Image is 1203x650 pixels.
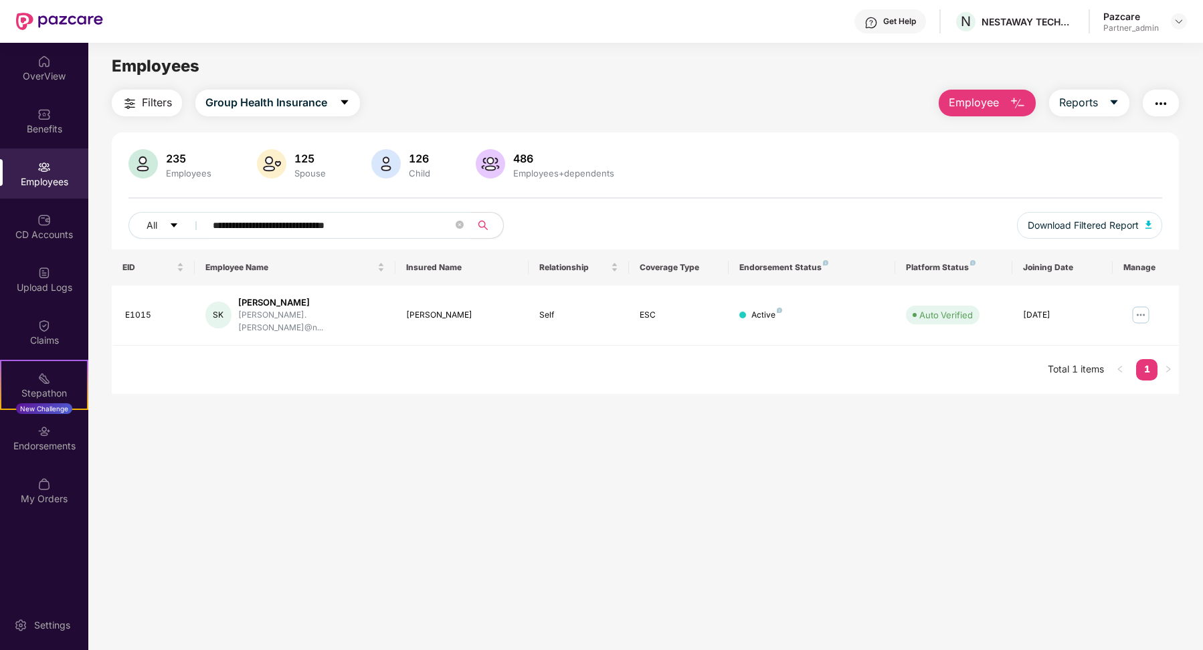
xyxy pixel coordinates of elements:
img: svg+xml;base64,PHN2ZyB4bWxucz0iaHR0cDovL3d3dy53My5vcmcvMjAwMC9zdmciIHhtbG5zOnhsaW5rPSJodHRwOi8vd3... [1145,221,1152,229]
span: All [147,218,157,233]
button: Allcaret-down [128,212,210,239]
img: svg+xml;base64,PHN2ZyB4bWxucz0iaHR0cDovL3d3dy53My5vcmcvMjAwMC9zdmciIHdpZHRoPSI4IiBoZWlnaHQ9IjgiIH... [823,260,828,265]
span: Group Health Insurance [205,94,327,111]
div: Spouse [292,168,329,179]
li: Total 1 items [1048,359,1104,381]
img: svg+xml;base64,PHN2ZyBpZD0iRW5kb3JzZW1lbnRzIiB4bWxucz0iaHR0cDovL3d3dy53My5vcmcvMjAwMC9zdmciIHdpZH... [37,425,51,438]
div: Stepathon [1,387,87,400]
img: New Pazcare Logo [16,13,103,30]
span: Employee Name [205,262,374,273]
th: Coverage Type [629,249,729,286]
span: N [961,13,971,29]
span: Relationship [539,262,608,273]
div: 126 [406,152,433,165]
div: ESC [640,309,719,322]
div: Auto Verified [919,308,973,322]
span: search [470,220,496,231]
img: svg+xml;base64,PHN2ZyB4bWxucz0iaHR0cDovL3d3dy53My5vcmcvMjAwMC9zdmciIHhtbG5zOnhsaW5rPSJodHRwOi8vd3... [371,149,401,179]
div: E1015 [125,309,185,322]
th: Employee Name [195,249,395,286]
div: Endorsement Status [739,262,885,273]
button: Download Filtered Report [1017,212,1163,239]
div: 125 [292,152,329,165]
img: svg+xml;base64,PHN2ZyB4bWxucz0iaHR0cDovL3d3dy53My5vcmcvMjAwMC9zdmciIHdpZHRoPSI4IiBoZWlnaHQ9IjgiIH... [777,308,782,313]
th: Insured Name [395,249,529,286]
th: Relationship [529,249,629,286]
div: Self [539,309,618,322]
img: svg+xml;base64,PHN2ZyBpZD0iRW1wbG95ZWVzIiB4bWxucz0iaHR0cDovL3d3dy53My5vcmcvMjAwMC9zdmciIHdpZHRoPS... [37,160,51,174]
button: right [1158,359,1179,381]
span: Employees [112,56,199,76]
div: Active [751,309,782,322]
div: Settings [30,619,74,632]
button: Filters [112,90,182,116]
div: SK [205,302,231,328]
img: svg+xml;base64,PHN2ZyBpZD0iSGVscC0zMngzMiIgeG1sbnM9Imh0dHA6Ly93d3cudzMub3JnLzIwMDAvc3ZnIiB3aWR0aD... [864,16,878,29]
span: caret-down [339,97,350,109]
th: Manage [1113,249,1180,286]
img: svg+xml;base64,PHN2ZyBpZD0iQmVuZWZpdHMiIHhtbG5zPSJodHRwOi8vd3d3LnczLm9yZy8yMDAwL3N2ZyIgd2lkdGg9Ij... [37,108,51,121]
img: svg+xml;base64,PHN2ZyBpZD0iVXBsb2FkX0xvZ3MiIGRhdGEtbmFtZT0iVXBsb2FkIExvZ3MiIHhtbG5zPSJodHRwOi8vd3... [37,266,51,280]
button: left [1109,359,1131,381]
span: Download Filtered Report [1028,218,1139,233]
div: Employees [163,168,214,179]
span: Reports [1059,94,1098,111]
img: svg+xml;base64,PHN2ZyB4bWxucz0iaHR0cDovL3d3dy53My5vcmcvMjAwMC9zdmciIHhtbG5zOnhsaW5rPSJodHRwOi8vd3... [1010,96,1026,112]
li: Next Page [1158,359,1179,381]
img: svg+xml;base64,PHN2ZyB4bWxucz0iaHR0cDovL3d3dy53My5vcmcvMjAwMC9zdmciIHhtbG5zOnhsaW5rPSJodHRwOi8vd3... [257,149,286,179]
div: 235 [163,152,214,165]
span: caret-down [1109,97,1119,109]
img: manageButton [1130,304,1151,326]
div: [PERSON_NAME] [238,296,385,309]
img: svg+xml;base64,PHN2ZyBpZD0iTXlfT3JkZXJzIiBkYXRhLW5hbWU9Ik15IE9yZGVycyIgeG1sbnM9Imh0dHA6Ly93d3cudz... [37,477,51,491]
div: [DATE] [1023,309,1102,322]
span: close-circle [456,221,464,229]
img: svg+xml;base64,PHN2ZyB4bWxucz0iaHR0cDovL3d3dy53My5vcmcvMjAwMC9zdmciIHhtbG5zOnhsaW5rPSJodHRwOi8vd3... [476,149,505,179]
button: Group Health Insurancecaret-down [195,90,360,116]
div: Get Help [883,16,916,27]
li: 1 [1136,359,1158,381]
img: svg+xml;base64,PHN2ZyBpZD0iQ2xhaW0iIHhtbG5zPSJodHRwOi8vd3d3LnczLm9yZy8yMDAwL3N2ZyIgd2lkdGg9IjIwIi... [37,319,51,332]
th: EID [112,249,195,286]
div: Pazcare [1103,10,1159,23]
div: Employees+dependents [511,168,617,179]
div: Partner_admin [1103,23,1159,33]
span: right [1164,365,1172,373]
span: Employee [949,94,999,111]
img: svg+xml;base64,PHN2ZyB4bWxucz0iaHR0cDovL3d3dy53My5vcmcvMjAwMC9zdmciIHhtbG5zOnhsaW5rPSJodHRwOi8vd3... [128,149,158,179]
span: Filters [142,94,172,111]
th: Joining Date [1012,249,1113,286]
img: svg+xml;base64,PHN2ZyB4bWxucz0iaHR0cDovL3d3dy53My5vcmcvMjAwMC9zdmciIHdpZHRoPSIyMSIgaGVpZ2h0PSIyMC... [37,372,51,385]
img: svg+xml;base64,PHN2ZyBpZD0iU2V0dGluZy0yMHgyMCIgeG1sbnM9Imh0dHA6Ly93d3cudzMub3JnLzIwMDAvc3ZnIiB3aW... [14,619,27,632]
div: 486 [511,152,617,165]
button: Employee [939,90,1036,116]
div: Child [406,168,433,179]
button: Reportscaret-down [1049,90,1129,116]
img: svg+xml;base64,PHN2ZyB4bWxucz0iaHR0cDovL3d3dy53My5vcmcvMjAwMC9zdmciIHdpZHRoPSI4IiBoZWlnaHQ9IjgiIH... [970,260,976,265]
span: caret-down [169,221,179,231]
div: [PERSON_NAME] [406,309,518,322]
img: svg+xml;base64,PHN2ZyBpZD0iSG9tZSIgeG1sbnM9Imh0dHA6Ly93d3cudzMub3JnLzIwMDAvc3ZnIiB3aWR0aD0iMjAiIG... [37,55,51,68]
div: Platform Status [906,262,1002,273]
div: New Challenge [16,403,72,414]
div: NESTAWAY TECHNOLOGIES PRIVATE LIMITED [982,15,1075,28]
button: search [470,212,504,239]
img: svg+xml;base64,PHN2ZyB4bWxucz0iaHR0cDovL3d3dy53My5vcmcvMjAwMC9zdmciIHdpZHRoPSIyNCIgaGVpZ2h0PSIyNC... [122,96,138,112]
img: svg+xml;base64,PHN2ZyBpZD0iQ0RfQWNjb3VudHMiIGRhdGEtbmFtZT0iQ0QgQWNjb3VudHMiIHhtbG5zPSJodHRwOi8vd3... [37,213,51,227]
img: svg+xml;base64,PHN2ZyB4bWxucz0iaHR0cDovL3d3dy53My5vcmcvMjAwMC9zdmciIHdpZHRoPSIyNCIgaGVpZ2h0PSIyNC... [1153,96,1169,112]
img: svg+xml;base64,PHN2ZyBpZD0iRHJvcGRvd24tMzJ4MzIiIHhtbG5zPSJodHRwOi8vd3d3LnczLm9yZy8yMDAwL3N2ZyIgd2... [1174,16,1184,27]
div: [PERSON_NAME].[PERSON_NAME]@n... [238,309,385,334]
span: close-circle [456,219,464,232]
span: EID [122,262,175,273]
a: 1 [1136,359,1158,379]
span: left [1116,365,1124,373]
li: Previous Page [1109,359,1131,381]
